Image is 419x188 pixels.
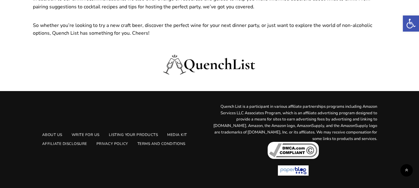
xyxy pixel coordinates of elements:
[104,130,163,139] a: Listing Your Products
[210,142,377,159] a: DMCA Compliance information for quenchlist.com
[33,22,386,37] p: So whether you’re looking to try a new craft beer, discover the perfect wine for your next dinner...
[38,139,92,148] a: Affiliate Disclosure
[278,165,309,176] img: Paperblog
[268,142,319,159] img: DMCA Compliant Logo
[67,130,104,139] a: Write For Us
[210,103,377,176] div: Quench List is a participant in various affiliate partnerships programs including Amazon Services...
[92,139,133,148] a: Privacy Policy
[38,130,67,139] a: About Us
[163,130,192,139] a: Media Kit
[133,139,190,148] a: Terms and Conditions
